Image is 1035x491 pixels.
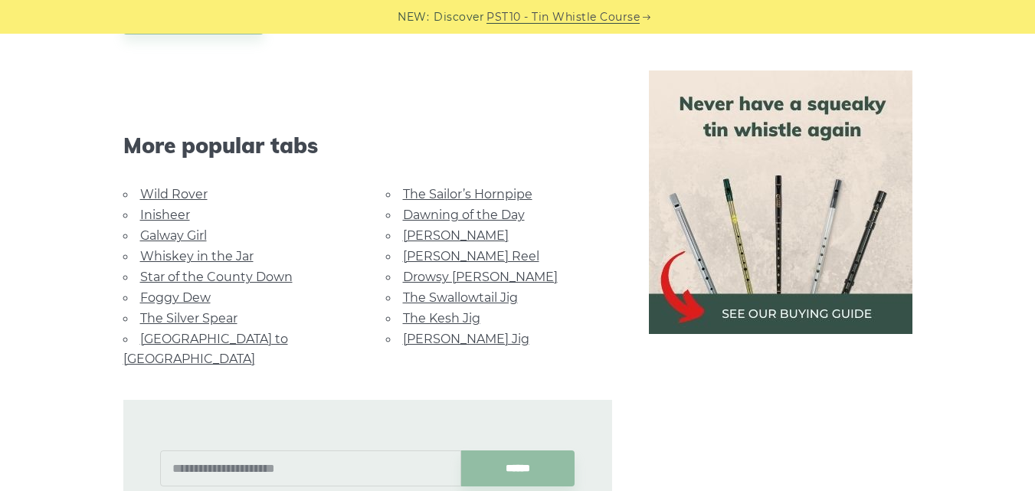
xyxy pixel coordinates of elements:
a: Drowsy [PERSON_NAME] [403,270,558,284]
a: Galway Girl [140,228,207,243]
a: [PERSON_NAME] Reel [403,249,539,264]
a: Wild Rover [140,187,208,201]
a: Inisheer [140,208,190,222]
a: Star of the County Down [140,270,293,284]
span: Discover [434,8,484,26]
a: Foggy Dew [140,290,211,305]
a: [GEOGRAPHIC_DATA] to [GEOGRAPHIC_DATA] [123,332,288,366]
a: Whiskey in the Jar [140,249,254,264]
a: The Swallowtail Jig [403,290,518,305]
span: More popular tabs [123,133,612,159]
span: NEW: [398,8,429,26]
a: The Sailor’s Hornpipe [403,187,532,201]
a: [PERSON_NAME] Jig [403,332,529,346]
a: Dawning of the Day [403,208,525,222]
a: [PERSON_NAME] [403,228,509,243]
img: tin whistle buying guide [649,70,912,334]
a: The Silver Spear [140,311,237,326]
a: The Kesh Jig [403,311,480,326]
a: PST10 - Tin Whistle Course [486,8,640,26]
